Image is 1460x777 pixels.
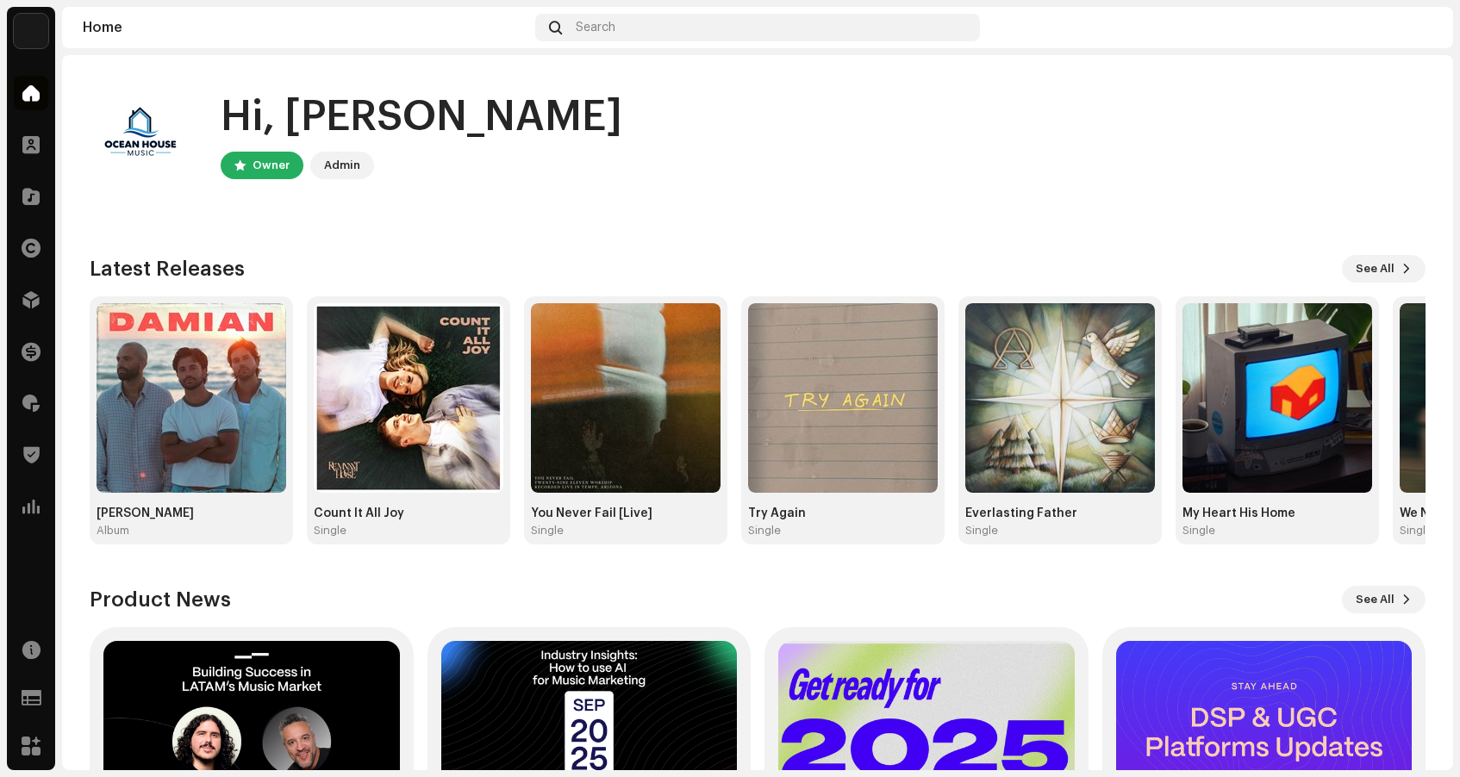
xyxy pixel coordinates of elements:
span: Search [576,21,615,34]
button: See All [1342,255,1426,283]
img: 75ae45f3-1807-49b4-a9b1-bb1e8d1fced4 [965,303,1155,493]
img: ebc9341b-08fe-448b-9dd5-31ce52787480 [97,303,286,493]
div: Home [83,21,528,34]
div: Everlasting Father [965,507,1155,520]
div: Single [1182,524,1215,538]
img: bf80dd37-7ad8-4ff8-86b0-3438b104e004 [748,303,938,493]
div: Album [97,524,129,538]
div: My Heart His Home [1182,507,1372,520]
h3: Product News [90,586,231,613]
div: Single [748,524,781,538]
button: See All [1342,586,1426,613]
div: Count It All Joy [314,507,503,520]
h3: Latest Releases [90,255,245,283]
div: Admin [324,155,360,176]
span: See All [1356,252,1394,286]
img: 8842e922-9a27-45c5-99cf-ff7438041678 [1182,303,1372,493]
div: Try Again [748,507,938,520]
img: 887059f4-5702-4919-b727-2cffe1eac67b [1405,14,1432,41]
div: Hi, [PERSON_NAME] [221,90,622,145]
img: 887059f4-5702-4919-b727-2cffe1eac67b [90,83,193,186]
span: See All [1356,582,1394,617]
div: Single [965,524,998,538]
div: Single [531,524,564,538]
img: ba8ebd69-4295-4255-a456-837fa49e70b0 [14,14,48,48]
div: [PERSON_NAME] [97,507,286,520]
div: Single [314,524,346,538]
div: You Never Fail [Live] [531,507,721,520]
img: ca0905ec-c62e-41f6-85d4-31ee25f05c93 [314,303,503,493]
div: Single [1400,524,1432,538]
div: Owner [253,155,290,176]
img: e57fd711-1922-4d05-8d62-d757577d633d [531,303,721,493]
